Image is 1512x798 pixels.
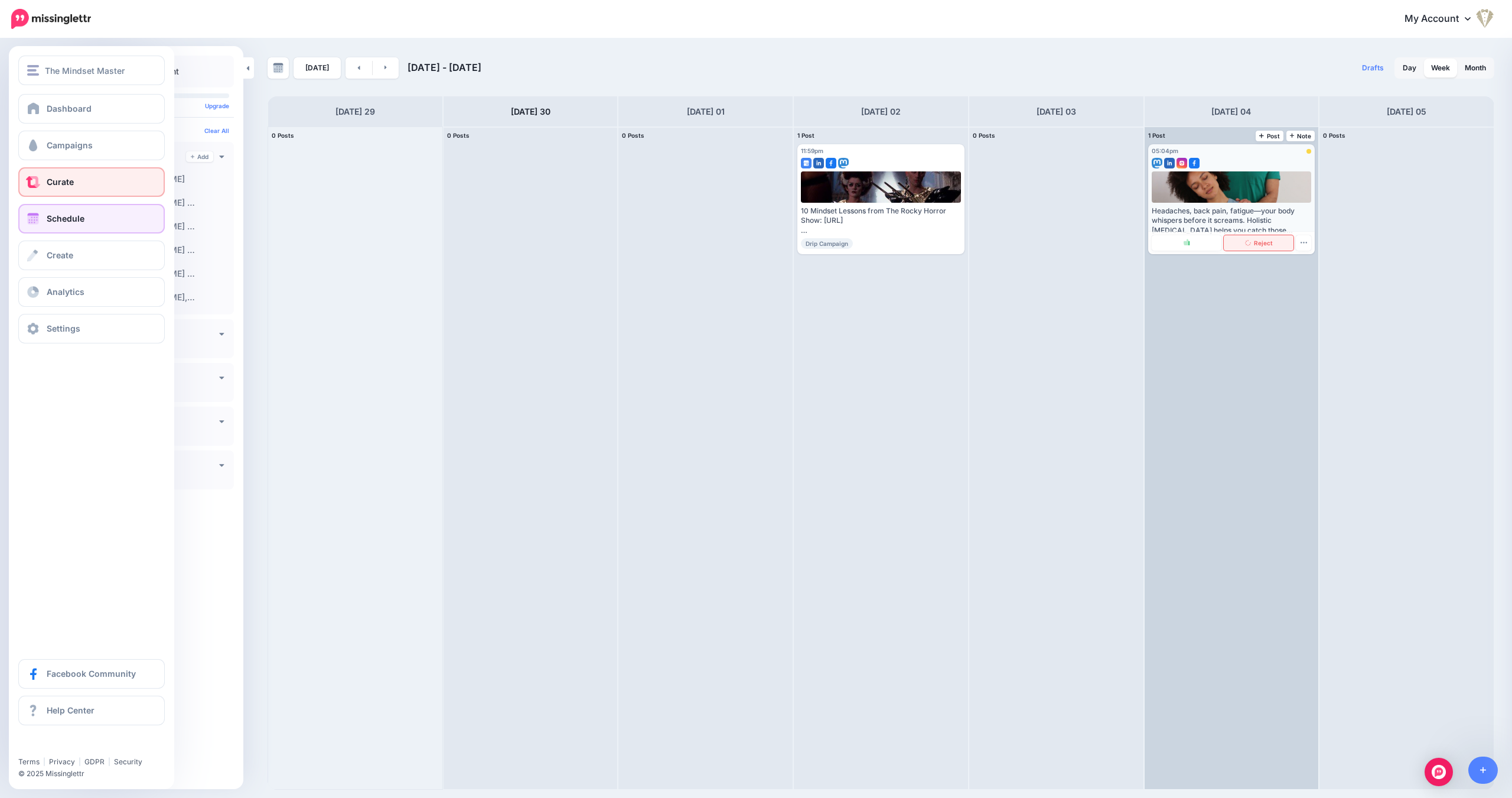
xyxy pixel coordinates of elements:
a: Help Center [18,696,165,725]
a: Dashboard [18,94,165,124]
img: menu.png [27,65,39,76]
span: Campaigns [47,140,93,150]
a: Analytics [18,277,165,307]
a: My Account [1393,5,1494,34]
a: Schedule [18,204,165,233]
span: Settings [47,323,80,333]
span: 11:59pm [801,147,823,154]
h4: [DATE] 02 [861,105,901,119]
img: calendar-grey-darker.png [273,63,283,73]
h4: [DATE] 01 [687,105,725,119]
span: Analytics [47,287,84,297]
span: 0 Posts [272,132,294,139]
iframe: Twitter Follow Button [18,740,110,752]
h4: [DATE] 05 [1387,105,1426,119]
a: Day [1396,59,1423,77]
img: facebook-square.png [1189,158,1200,168]
a: Settings [18,314,165,343]
a: Security [114,757,142,766]
img: Missinglettr [11,9,91,29]
span: Dashboard [47,103,92,113]
span: Help Center [47,705,94,715]
span: 0 Posts [447,132,470,139]
span: Note [1290,133,1312,139]
span: | [43,757,45,766]
a: Add [186,151,213,162]
a: Post [1256,131,1283,141]
h4: [DATE] 29 [335,105,375,119]
span: The Mindset Master [45,64,125,77]
span: Post [1259,133,1280,139]
span: Drafts [1362,64,1384,72]
a: Curate [18,167,165,197]
span: Schedule [47,213,84,223]
span: 0 Posts [1323,132,1345,139]
span: | [108,757,110,766]
h4: [DATE] 04 [1211,105,1251,119]
a: Month [1458,59,1493,77]
span: Create [47,250,73,260]
img: facebook-square.png [826,158,836,168]
a: Create [18,241,165,270]
span: Drip Campaign [801,238,853,249]
h4: [DATE] 30 [511,105,550,119]
a: Facebook Community [18,659,165,689]
img: mastodon-square.png [838,158,849,168]
a: Clear All [204,127,229,134]
div: 10 Mindset Lessons from The Rocky Horror Show: [URL] #RockyHorrorShow #TimeWarp #Mindset [801,206,961,235]
a: Privacy [49,757,75,766]
span: 05:04pm [1152,147,1178,154]
img: instagram-square.png [1177,158,1187,168]
span: Curate [47,177,74,187]
img: linkedin-square.png [1164,158,1175,168]
div: Open Intercom Messenger [1425,758,1453,786]
img: linkedin-square.png [813,158,824,168]
a: GDPR [84,757,105,766]
img: thumbs-up-green.png [1184,239,1190,245]
a: Note [1286,131,1315,141]
h4: [DATE] 03 [1037,105,1076,119]
img: mastodon-square.png [1152,158,1162,168]
span: 0 Posts [973,132,995,139]
span: 1 Post [1148,132,1165,139]
a: Upgrade [205,102,229,109]
a: Campaigns [18,131,165,160]
span: [DATE] - [DATE] [408,61,481,73]
a: Week [1424,59,1457,77]
a: [DATE] [294,57,341,79]
span: Facebook Community [47,669,136,679]
div: Headaches, back pain, fatigue—your body whispers before it screams. Holistic [MEDICAL_DATA] helps... [1152,206,1312,235]
button: The Mindset Master [18,56,165,85]
span: | [79,757,81,766]
img: google_business-square.png [801,158,812,168]
span: 1 Post [797,132,814,139]
a: Reject [1224,235,1293,251]
span: 0 Posts [622,132,644,139]
a: Terms [18,757,40,766]
li: © 2025 Missinglettr [18,768,174,780]
a: Drafts [1355,57,1391,79]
